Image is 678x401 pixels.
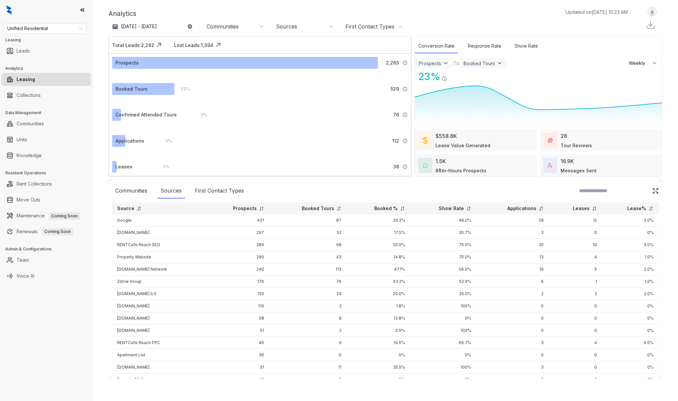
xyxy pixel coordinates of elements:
[7,23,82,33] span: Unified Residential
[410,263,476,276] td: 56.0%
[112,276,205,288] td: Zillow Group
[205,251,269,263] td: 290
[410,239,476,251] td: 75.0%
[347,239,410,251] td: 33.9%
[496,60,503,67] img: ViewFilterArrow
[390,85,399,93] span: 529
[549,288,603,300] td: 2
[112,183,151,199] div: Communities
[1,177,91,191] li: Rent Collections
[154,40,164,50] img: Click Icon
[476,374,549,386] td: 0
[109,9,136,19] p: Analytics
[602,288,659,300] td: 2.0%
[174,42,213,49] div: Lost Leads: 1,394
[121,23,157,30] p: [DATE] - [DATE]
[347,214,410,227] td: 20.2%
[549,239,603,251] td: 10
[5,110,92,116] h3: Data Management
[602,337,659,349] td: 9.0%
[115,111,177,118] div: Confirmed Attended Tours
[435,142,490,149] div: Lease Value Generated
[269,263,347,276] td: 113
[393,111,399,118] span: 76
[410,374,476,386] td: 0%
[1,225,91,238] li: Renewals
[466,206,471,211] img: sorting
[447,70,457,80] img: Click Icon
[410,214,476,227] td: 48.0%
[5,170,92,176] h3: Resident Operations
[386,59,399,67] span: 2,263
[269,300,347,312] td: 2
[511,39,541,53] div: Show Rate
[205,349,269,361] td: 36
[410,288,476,300] td: 25.0%
[269,251,347,263] td: 43
[439,205,464,212] p: Show Rate
[625,57,662,69] button: Weekly
[392,137,399,145] span: 112
[347,288,410,300] td: 20.0%
[7,5,12,15] img: logo
[539,206,544,211] img: sorting
[269,312,347,325] td: 8
[548,163,553,168] img: TotalFum
[347,325,410,337] td: 3.9%
[649,206,654,211] img: sorting
[17,193,40,206] a: Move Outs
[602,239,659,251] td: 3.0%
[602,214,659,227] td: 3.0%
[549,227,603,239] td: 0
[269,214,347,227] td: 87
[602,312,659,325] td: 0%
[573,205,590,212] p: Leases
[269,227,347,239] td: 52
[602,227,659,239] td: 0%
[476,349,549,361] td: 0
[1,133,91,146] li: Units
[1,117,91,130] li: Communities
[157,163,169,170] div: 2 %
[112,288,205,300] td: [DOMAIN_NAME] ILS
[347,349,410,361] td: 0%
[410,325,476,337] td: 100%
[112,361,205,374] td: [DOMAIN_NAME]
[1,89,91,102] li: Collections
[205,276,269,288] td: 176
[602,251,659,263] td: 1.0%
[402,60,408,66] img: Info
[549,251,603,263] td: 4
[347,312,410,325] td: 13.8%
[112,300,205,312] td: [DOMAIN_NAME]
[410,349,476,361] td: 0%
[112,337,205,349] td: RENTCafe Reach PPC
[17,269,34,283] a: Voice AI
[402,86,408,92] img: Info
[115,85,148,93] div: Booked Tours
[347,361,410,374] td: 35.5%
[549,325,603,337] td: 0
[442,76,447,81] img: Info
[269,349,347,361] td: 0
[465,39,505,53] div: Response Rate
[302,205,334,212] p: Booked Tours
[112,349,205,361] td: Apartment List
[415,69,440,84] div: 23 %
[410,227,476,239] td: 26.7%
[1,193,91,206] li: Move Outs
[423,163,428,168] img: AfterHoursConversations
[602,263,659,276] td: 2.0%
[112,239,205,251] td: RENTCafe Reach SEO
[205,337,269,349] td: 46
[549,337,603,349] td: 4
[410,361,476,374] td: 100%
[638,188,644,194] img: SearchIcon
[205,288,269,300] td: 120
[1,253,91,267] li: Team
[549,263,603,276] td: 5
[602,276,659,288] td: 1.0%
[269,361,347,374] td: 11
[157,183,185,199] div: Sources
[112,42,154,49] div: Total Leads: 2,282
